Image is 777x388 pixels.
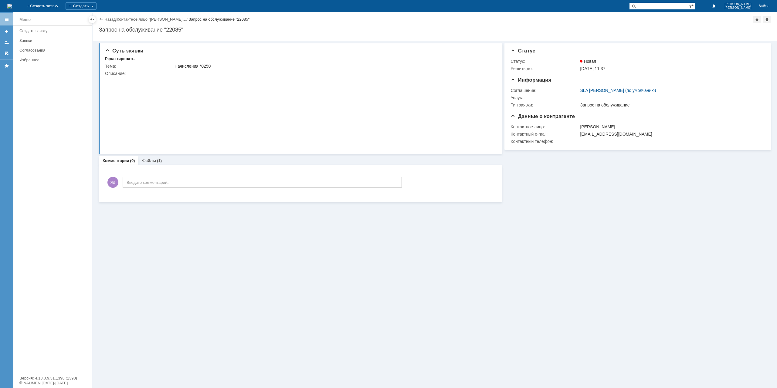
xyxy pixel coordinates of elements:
div: Решить до: [511,66,579,71]
span: Суть заявки [105,48,143,54]
div: Услуга: [511,95,579,100]
div: Создать [66,2,97,10]
span: ЯД [107,177,118,188]
div: Запрос на обслуживание [580,103,761,107]
div: Тип заявки: [511,103,579,107]
span: Информация [511,77,551,83]
div: Сделать домашней страницей [763,16,771,23]
a: Создать заявку [2,27,12,36]
div: | [116,17,117,21]
div: Избранное [19,58,82,62]
div: / [117,17,189,22]
div: Начисления *0250 [175,64,492,69]
div: (1) [157,158,162,163]
div: Тема: [105,64,173,69]
span: [DATE] 11:37 [580,66,605,71]
a: Комментарии [103,158,129,163]
a: Перейти на домашнюю страницу [7,4,12,8]
a: SLA [PERSON_NAME] (по умолчанию) [580,88,656,93]
div: (0) [130,158,135,163]
div: Запрос на обслуживание "22085" [99,27,771,33]
span: Расширенный поиск [689,3,695,8]
span: [PERSON_NAME] [724,6,752,10]
div: Статус: [511,59,579,64]
span: Статус [511,48,535,54]
div: Заявки [19,38,89,43]
div: Создать заявку [19,29,89,33]
div: Контактный e-mail: [511,132,579,137]
div: Скрыть меню [89,16,96,23]
a: Контактное лицо "[PERSON_NAME]… [117,17,187,22]
span: Данные о контрагенте [511,113,575,119]
a: Согласования [17,46,91,55]
div: Описание: [105,71,493,76]
div: Контактный телефон: [511,139,579,144]
a: Мои заявки [2,38,12,47]
div: Добавить в избранное [753,16,761,23]
a: Заявки [17,36,91,45]
div: Согласования [19,48,89,52]
div: Версия: 4.18.0.9.31.1398 (1398) [19,376,86,380]
a: Создать заявку [17,26,91,35]
div: [EMAIL_ADDRESS][DOMAIN_NAME] [580,132,761,137]
div: © NAUMEN [DATE]-[DATE] [19,381,86,385]
div: Запрос на обслуживание "22085" [188,17,249,22]
img: logo [7,4,12,8]
div: Редактировать [105,56,134,61]
a: Файлы [142,158,156,163]
a: Назад [104,17,116,22]
div: Контактное лицо: [511,124,579,129]
div: Соглашение: [511,88,579,93]
div: [PERSON_NAME] [580,124,761,129]
a: Мои согласования [2,49,12,58]
div: Меню [19,16,31,23]
span: [PERSON_NAME] [724,2,752,6]
span: Новая [580,59,596,64]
